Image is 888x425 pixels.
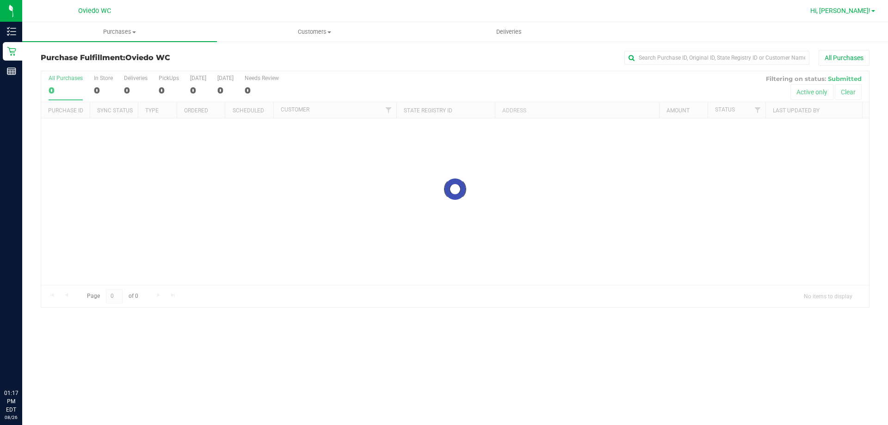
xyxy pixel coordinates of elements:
span: Purchases [22,28,217,36]
input: Search Purchase ID, Original ID, State Registry ID or Customer Name... [624,51,809,65]
inline-svg: Retail [7,47,16,56]
span: Oviedo WC [125,53,170,62]
span: Deliveries [484,28,534,36]
inline-svg: Reports [7,67,16,76]
a: Deliveries [412,22,606,42]
button: All Purchases [819,50,869,66]
a: Purchases [22,22,217,42]
span: Hi, [PERSON_NAME]! [810,7,870,14]
a: Customers [217,22,412,42]
span: Oviedo WC [78,7,111,15]
p: 08/26 [4,414,18,421]
span: Customers [217,28,411,36]
inline-svg: Inventory [7,27,16,36]
p: 01:17 PM EDT [4,389,18,414]
h3: Purchase Fulfillment: [41,54,317,62]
